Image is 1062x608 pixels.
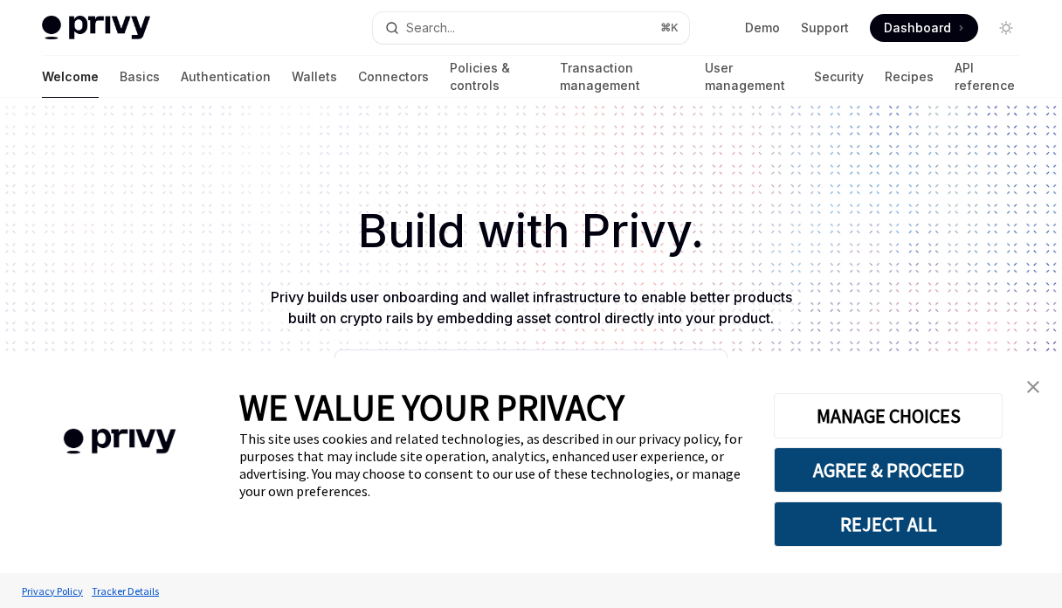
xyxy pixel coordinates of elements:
span: Dashboard [884,19,951,37]
button: MANAGE CHOICES [774,393,1003,439]
button: Search...⌘K [373,12,690,44]
a: close banner [1016,370,1051,404]
a: Policies & controls [450,56,539,98]
a: Tracker Details [87,576,163,606]
a: Transaction management [560,56,684,98]
a: Basics [120,56,160,98]
a: User management [705,56,793,98]
span: WE VALUE YOUR PRIVACY [239,384,624,430]
span: ⌘ K [660,21,679,35]
a: Connectors [358,56,429,98]
a: Demo [745,19,780,37]
a: Support [801,19,849,37]
button: Toggle dark mode [992,14,1020,42]
span: Privy builds user onboarding and wallet infrastructure to enable better products built on crypto ... [271,288,792,327]
a: Security [814,56,864,98]
a: Authentication [181,56,271,98]
a: API reference [955,56,1020,98]
h1: Build with Privy. [28,197,1034,266]
img: company logo [26,404,213,480]
a: Privacy Policy [17,576,87,606]
img: light logo [42,16,150,40]
button: REJECT ALL [774,501,1003,547]
a: Recipes [885,56,934,98]
a: Welcome [42,56,99,98]
a: Dashboard [870,14,978,42]
a: Wallets [292,56,337,98]
img: close banner [1027,381,1039,393]
div: This site uses cookies and related technologies, as described in our privacy policy, for purposes... [239,430,748,500]
button: AGREE & PROCEED [774,447,1003,493]
div: Search... [406,17,455,38]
